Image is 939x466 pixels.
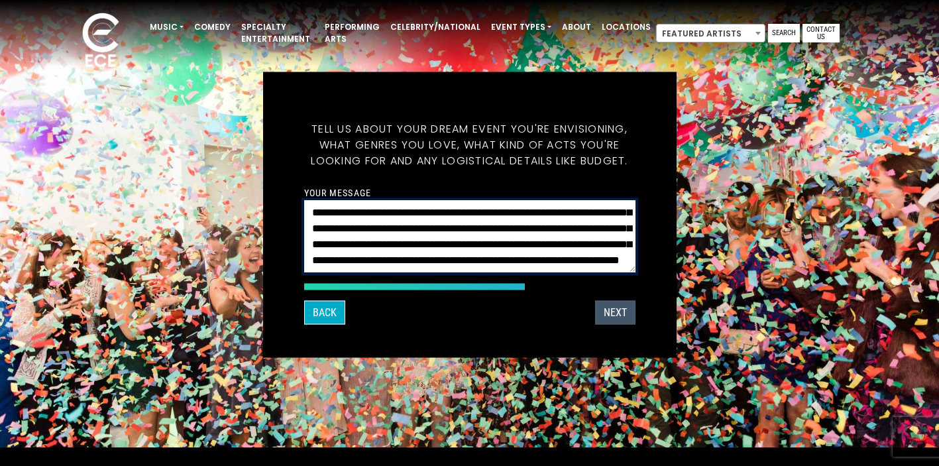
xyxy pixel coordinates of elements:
[656,24,765,42] span: Featured Artists
[304,186,371,198] label: Your message
[304,105,635,184] h5: Tell us about your dream event you're envisioning, what genres you love, what kind of acts you're...
[557,16,596,38] a: About
[68,9,134,74] img: ece_new_logo_whitev2-1.png
[236,16,319,50] a: Specialty Entertainment
[768,24,800,42] a: Search
[802,24,840,42] a: Contact Us
[657,25,765,43] span: Featured Artists
[385,16,486,38] a: Celebrity/National
[319,16,385,50] a: Performing Arts
[486,16,557,38] a: Event Types
[304,300,345,324] button: Back
[189,16,236,38] a: Comedy
[595,300,635,324] button: Next
[144,16,189,38] a: Music
[596,16,656,38] a: Locations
